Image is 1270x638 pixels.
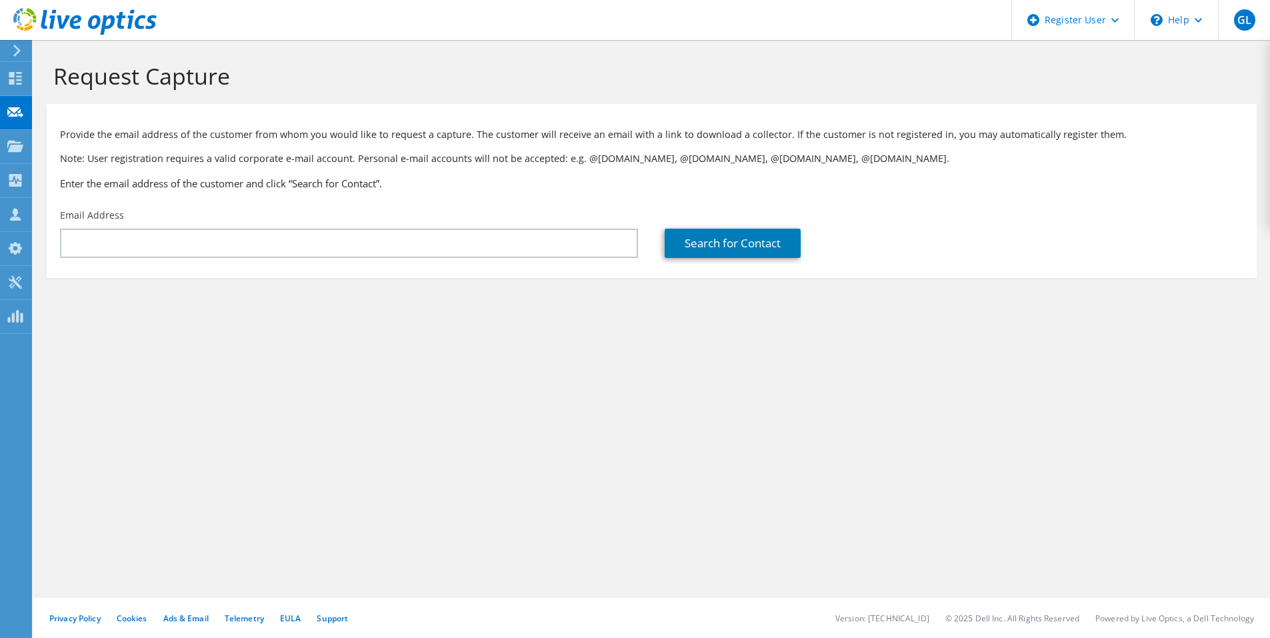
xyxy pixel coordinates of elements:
[60,209,124,222] label: Email Address
[317,613,348,624] a: Support
[1095,613,1254,624] li: Powered by Live Optics, a Dell Technology
[53,62,1243,90] h1: Request Capture
[163,613,209,624] a: Ads & Email
[1151,14,1163,26] svg: \n
[835,613,929,624] li: Version: [TECHNICAL_ID]
[280,613,301,624] a: EULA
[60,151,1243,166] p: Note: User registration requires a valid corporate e-mail account. Personal e-mail accounts will ...
[60,176,1243,191] h3: Enter the email address of the customer and click “Search for Contact”.
[49,613,101,624] a: Privacy Policy
[117,613,147,624] a: Cookies
[225,613,264,624] a: Telemetry
[665,229,801,258] a: Search for Contact
[945,613,1079,624] li: © 2025 Dell Inc. All Rights Reserved
[1234,9,1255,31] span: GL
[60,127,1243,142] p: Provide the email address of the customer from whom you would like to request a capture. The cust...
